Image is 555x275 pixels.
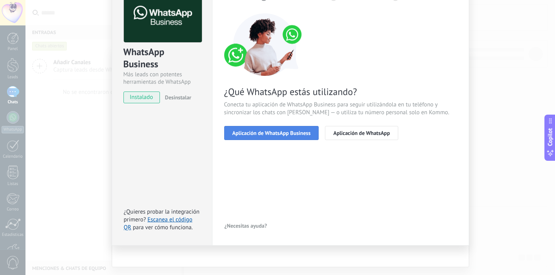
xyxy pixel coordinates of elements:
[224,13,307,76] img: connect number
[225,223,267,228] span: ¿Necesitas ayuda?
[232,130,311,136] span: Aplicación de WhatsApp Business
[333,130,390,136] span: Aplicación de WhatsApp
[162,92,191,103] button: Desinstalar
[224,101,457,117] span: Conecta tu aplicación de WhatsApp Business para seguir utilizándola en tu teléfono y sincronizar ...
[123,46,201,71] div: WhatsApp Business
[224,126,319,140] button: Aplicación de WhatsApp Business
[123,71,201,86] div: Más leads con potentes herramientas de WhatsApp
[124,216,192,231] a: Escanea el código QR
[546,128,554,146] span: Copilot
[124,92,160,103] span: instalado
[325,126,398,140] button: Aplicación de WhatsApp
[124,208,200,223] span: ¿Quieres probar la integración primero?
[224,220,268,232] button: ¿Necesitas ayuda?
[133,224,193,231] span: para ver cómo funciona.
[224,86,457,98] span: ¿Qué WhatsApp estás utilizando?
[165,94,191,101] span: Desinstalar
